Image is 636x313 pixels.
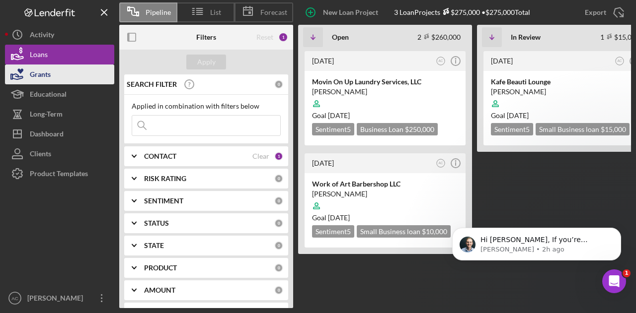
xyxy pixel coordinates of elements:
[30,164,88,186] div: Product Templates
[536,123,630,135] div: Small Business loan
[5,104,114,124] button: Long-Term
[405,125,434,133] span: $250,000
[511,33,541,41] b: In Review
[127,80,177,88] b: SEARCH FILTER
[298,2,388,22] button: New Loan Project
[491,57,513,65] time: 2024-06-24 20:36
[43,29,169,194] span: Hi [PERSON_NAME], If you’re receiving this message, it seems you've logged at least 30 sessions. ...
[312,179,458,189] div: Work of Art Barbershop LLC
[144,242,164,250] b: STATE
[146,8,171,16] span: Pipeline
[434,157,448,170] button: AC
[434,55,448,68] button: AC
[491,111,529,120] span: Goal
[312,213,350,222] span: Goal
[303,152,467,249] a: [DATE]ACWork of Art Barbershop LLC[PERSON_NAME]Goal [DATE]Sentiment5Small Business loan $10,000
[11,296,18,301] text: AC
[197,55,216,69] div: Apply
[274,196,283,205] div: 0
[623,269,631,277] span: 1
[196,33,216,41] b: Filters
[332,33,349,41] b: Open
[274,219,283,228] div: 0
[274,152,283,161] div: 1
[417,33,461,41] div: 2 $260,000
[144,219,169,227] b: STATUS
[144,264,177,272] b: PRODUCT
[5,64,114,84] button: Grants
[5,84,114,104] button: Educational
[328,111,350,120] time: 11/22/2025
[312,87,458,97] div: [PERSON_NAME]
[422,227,447,236] span: $10,000
[312,57,334,65] time: 2025-10-08 03:00
[252,152,269,160] div: Clear
[328,213,350,222] time: 10/04/2025
[144,175,186,183] b: RISK RATING
[601,125,626,133] span: $15,000
[274,80,283,89] div: 0
[312,111,350,120] span: Goal
[210,8,221,16] span: List
[30,64,51,87] div: Grants
[144,286,175,294] b: AMOUNT
[618,59,622,63] text: AC
[439,59,443,63] text: AC
[585,2,606,22] div: Export
[440,8,480,16] div: $275,000
[25,288,89,311] div: [PERSON_NAME]
[186,55,226,69] button: Apply
[144,152,176,160] b: CONTACT
[43,38,171,47] p: Message from David, sent 2h ago
[5,288,114,308] button: AC[PERSON_NAME]
[357,123,438,135] div: Business Loan
[30,25,54,47] div: Activity
[312,225,354,238] div: Sentiment 5
[439,161,443,165] text: AC
[30,84,67,107] div: Educational
[30,45,48,67] div: Loans
[491,123,533,135] div: Sentiment 5
[256,33,273,41] div: Reset
[312,189,458,199] div: [PERSON_NAME]
[274,241,283,250] div: 0
[507,111,529,120] time: 07/20/2024
[30,124,64,146] div: Dashboard
[303,50,467,147] a: [DATE]ACMovin On Up Laundry Services, LLC[PERSON_NAME]Goal [DATE]Sentiment5Business Loan $250,000
[5,45,114,64] button: Loans
[5,164,114,184] button: Product Templates
[312,159,334,167] time: 2025-09-14 13:38
[274,263,283,272] div: 0
[5,25,114,45] button: Activity
[5,124,114,144] button: Dashboard
[323,2,378,22] div: New Loan Project
[357,225,451,238] div: Small Business loan
[394,8,530,16] div: 3 Loan Projects • $275,000 Total
[30,104,63,126] div: Long-Term
[132,102,281,110] div: Applied in combination with filters below
[144,197,183,205] b: SENTIMENT
[613,55,627,68] button: AC
[274,174,283,183] div: 0
[437,207,636,286] iframe: Intercom notifications message
[30,144,51,166] div: Clients
[602,269,626,293] iframe: Intercom live chat
[575,2,631,22] button: Export
[274,286,283,295] div: 0
[5,144,114,164] button: Clients
[260,8,287,16] span: Forecast
[278,32,288,42] div: 1
[312,77,458,87] div: Movin On Up Laundry Services, LLC
[312,123,354,135] div: Sentiment 5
